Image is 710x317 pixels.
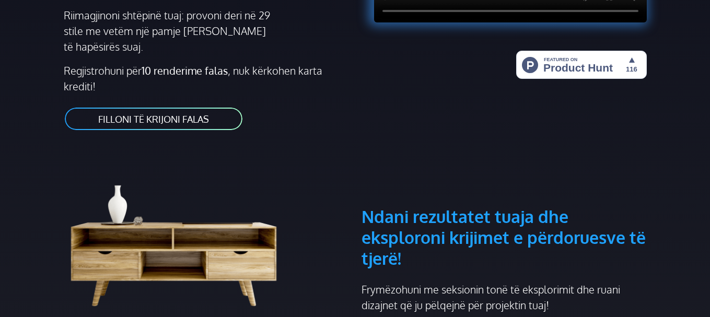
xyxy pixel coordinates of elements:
[64,64,142,77] font: Regjistrohuni për
[516,51,647,79] img: HomeStyler AI - Dizajn i Brendshëm i Thjeshtuar: Një Klikim për Shtëpinë e Ëndrrave Tuaja | Produ...
[142,64,228,77] font: 10 renderime falas
[64,8,270,53] font: Riimagjinoni shtëpinë tuaj: provoni deri në 29 stile me vetëm një pamje [PERSON_NAME] të hapësirë...
[64,107,243,131] a: FILLONI TË KRIJONI FALAS
[64,156,299,311] img: kabineti i dhomës së ndenjes
[362,206,646,269] font: Ndani rezultatet tuaja dhe eksploroni krijimet e përdoruesve të tjerë!
[98,113,209,125] font: FILLONI TË KRIJONI FALAS
[362,283,620,312] font: Frymëzohuni me seksionin tonë të eksplorimit dhe ruani dizajnet që ju pëlqejnë për projektin tuaj!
